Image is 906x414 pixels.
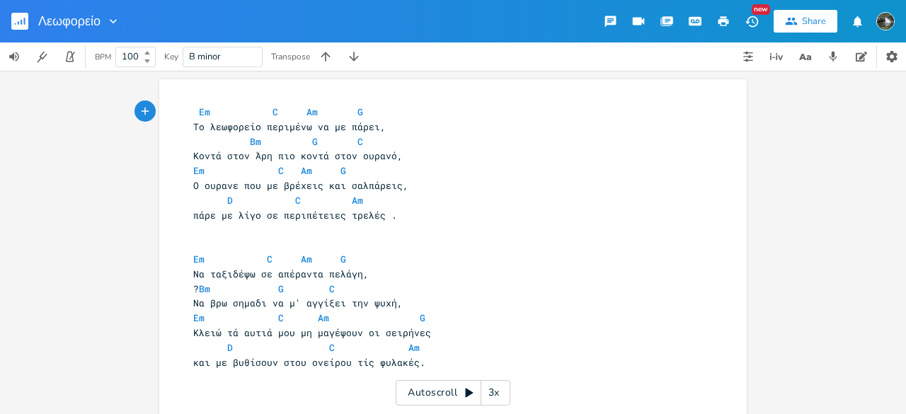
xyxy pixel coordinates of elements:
div: Transpose [271,52,310,61]
span: B minor [189,50,221,63]
span: C [278,311,284,324]
span: Em [199,105,210,118]
span: D [227,194,233,207]
span: Κοντά στον Άρη πιο κοντά στον ουρανό, [193,149,403,162]
span: D [227,341,233,354]
span: C [329,282,335,295]
span: C [329,341,335,354]
div: New [752,4,770,15]
span: Λεωφορείο [38,15,101,28]
span: Κλειώ τά αυτιά μου μη μαγέψουν οι σειρήνες [193,326,431,339]
span: C [273,105,278,118]
div: Share [802,15,826,28]
div: BPM [95,53,111,61]
span: Να ταξιδέψω σε απέραντα πελάγη, [193,268,369,280]
div: 3x [481,380,507,406]
span: G [357,105,363,118]
span: Ο ουρανε που με βρέχεις και σαλπάρεις, [193,179,408,192]
button: New [738,8,766,34]
button: Share [774,10,837,33]
span: ? [193,282,346,295]
span: G [312,135,318,148]
span: Em [193,164,205,177]
span: C [357,135,363,148]
span: C [267,253,273,265]
div: Autoscroll [396,380,510,406]
span: Am [306,105,318,118]
img: Themistoklis Christou [876,12,895,30]
span: C [278,164,284,177]
span: G [420,311,425,324]
span: Am [352,194,363,207]
span: Am [301,164,312,177]
div: Key [164,52,178,61]
span: και με βυθίσουν στου ονείρου τίς φυλακές. [193,356,425,369]
span: G [340,253,346,265]
span: Em [193,253,205,265]
span: Em [193,311,205,324]
span: πάρε με λίγο σε περιπέτειες τρελές . [193,209,397,222]
span: Να βρω σημαδι να μ' αγγίξει την ψυχή, [193,297,403,309]
span: G [340,164,346,177]
span: Bm [250,135,261,148]
span: Το λεωφορείο περιμένω να με πάρει, [193,120,386,133]
span: Am [408,341,420,354]
span: Bm [199,282,210,295]
span: G [278,282,284,295]
span: Am [318,311,329,324]
span: Am [301,253,312,265]
span: C [295,194,301,207]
